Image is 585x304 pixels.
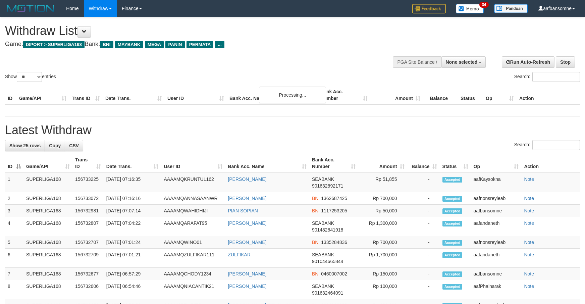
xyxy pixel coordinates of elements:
[358,236,407,249] td: Rp 700,000
[104,236,161,249] td: [DATE] 07:01:24
[524,252,534,257] a: Note
[5,217,23,236] td: 4
[72,268,104,280] td: 156732677
[72,205,104,217] td: 156732981
[161,192,225,205] td: AAAAMQANNASAANWR
[521,154,580,173] th: Action
[72,280,104,299] td: 156732606
[312,284,334,289] span: SEABANK
[442,177,463,183] span: Accepted
[524,240,534,245] a: Note
[69,143,79,148] span: CSV
[312,227,343,233] span: Copy 901482841918 to clipboard
[16,86,69,105] th: Game/API
[441,56,486,68] button: None selected
[228,284,266,289] a: [PERSON_NAME]
[161,280,225,299] td: AAAAMQNIACANTIK21
[524,176,534,182] a: Note
[312,220,334,226] span: SEABANK
[228,220,266,226] a: [PERSON_NAME]
[23,205,72,217] td: SUPERLIGA168
[187,41,214,48] span: PERMATA
[161,249,225,268] td: AAAAMQZULFIKAR111
[442,284,463,290] span: Accepted
[407,268,440,280] td: -
[471,280,522,299] td: aafPhalnarak
[115,41,143,48] span: MAYBANK
[104,268,161,280] td: [DATE] 06:57:29
[5,249,23,268] td: 6
[23,154,72,173] th: Game/API: activate to sort column ascending
[524,271,534,276] a: Note
[161,173,225,192] td: AAAAMQKRUNTUL162
[103,86,165,105] th: Date Trans.
[23,192,72,205] td: SUPERLIGA168
[104,173,161,192] td: [DATE] 07:16:35
[393,56,441,68] div: PGA Site Balance /
[446,59,478,65] span: None selected
[312,208,320,213] span: BNI
[412,4,446,13] img: Feedback.jpg
[72,154,104,173] th: Trans ID: activate to sort column ascending
[312,290,343,296] span: Copy 901632464091 to clipboard
[532,72,580,82] input: Search:
[442,271,463,277] span: Accepted
[442,208,463,214] span: Accepted
[407,173,440,192] td: -
[321,240,347,245] span: Copy 1335284836 to clipboard
[5,86,16,105] th: ID
[5,123,580,137] h1: Latest Withdraw
[358,268,407,280] td: Rp 150,000
[471,236,522,249] td: aafnonsreyleab
[104,249,161,268] td: [DATE] 07:01:21
[228,196,266,201] a: [PERSON_NAME]
[318,86,370,105] th: Bank Acc. Number
[312,240,320,245] span: BNI
[65,140,83,151] a: CSV
[471,268,522,280] td: aafbansomne
[524,196,534,201] a: Note
[407,154,440,173] th: Balance: activate to sort column ascending
[407,280,440,299] td: -
[471,173,522,192] td: aafKaysokna
[9,143,41,148] span: Show 25 rows
[358,249,407,268] td: Rp 1,700,000
[514,72,580,82] label: Search:
[407,236,440,249] td: -
[45,140,65,151] a: Copy
[517,86,580,105] th: Action
[145,41,164,48] span: MEGA
[161,154,225,173] th: User ID: activate to sort column ascending
[358,280,407,299] td: Rp 100,000
[502,56,554,68] a: Run Auto-Refresh
[407,249,440,268] td: -
[5,3,56,13] img: MOTION_logo.png
[524,208,534,213] a: Note
[483,86,517,105] th: Op
[471,249,522,268] td: aafandaneth
[5,173,23,192] td: 1
[514,140,580,150] label: Search:
[72,192,104,205] td: 156733072
[5,280,23,299] td: 8
[407,217,440,236] td: -
[17,72,42,82] select: Showentries
[161,236,225,249] td: AAAAMQWINO01
[100,41,113,48] span: BNI
[23,236,72,249] td: SUPERLIGA168
[5,72,56,82] label: Show entries
[312,252,334,257] span: SEABANK
[5,154,23,173] th: ID: activate to sort column descending
[165,41,184,48] span: PANIN
[471,192,522,205] td: aafnonsreyleab
[228,252,251,257] a: ZULFIKAR
[227,86,318,105] th: Bank Acc. Name
[358,217,407,236] td: Rp 1,300,000
[321,208,347,213] span: Copy 1117253205 to clipboard
[524,284,534,289] a: Note
[358,192,407,205] td: Rp 700,000
[321,271,347,276] span: Copy 0460007002 to clipboard
[358,205,407,217] td: Rp 50,000
[442,252,463,258] span: Accepted
[5,24,383,38] h1: Withdraw List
